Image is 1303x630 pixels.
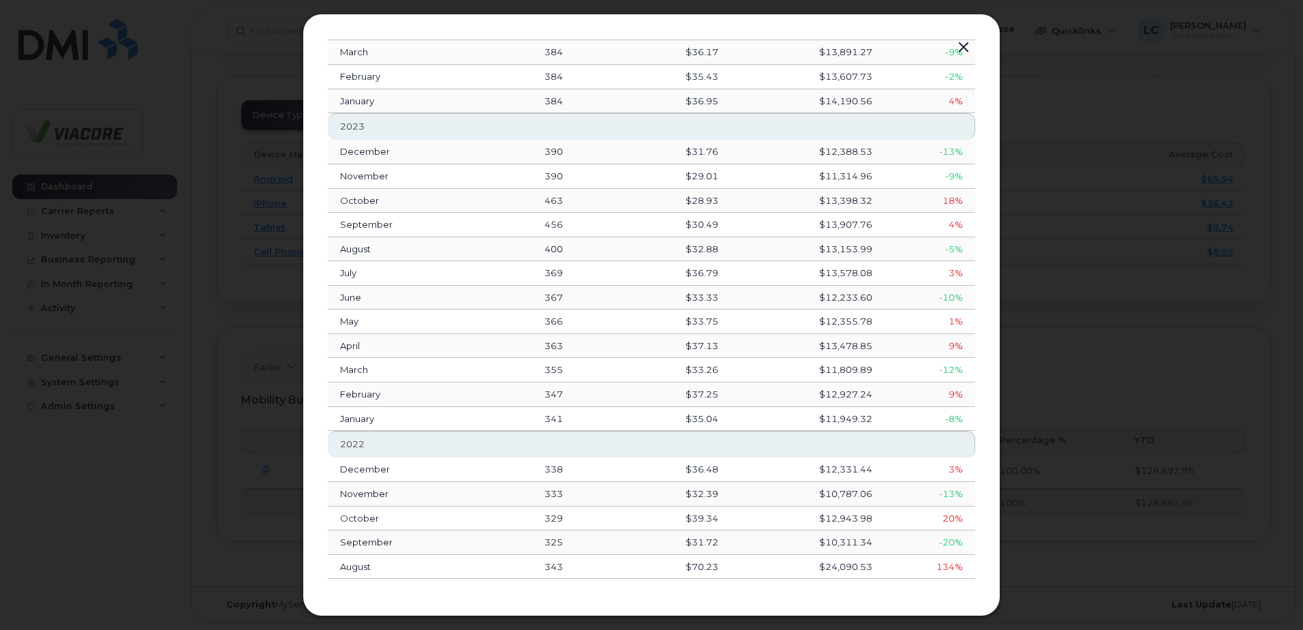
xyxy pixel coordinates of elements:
div: -13% [897,487,963,500]
td: December [328,457,465,482]
td: January [328,407,465,432]
td: $39.34 [575,507,731,531]
td: November [328,482,465,507]
td: $35.04 [575,407,731,432]
td: $12,331.44 [731,457,885,482]
td: 341 [465,407,575,432]
td: 333 [465,482,575,507]
div: 20% [897,512,963,525]
td: 329 [465,507,575,531]
th: 2022 [328,431,975,457]
td: $11,949.32 [731,407,885,432]
td: $12,943.98 [731,507,885,531]
td: $32.39 [575,482,731,507]
td: October [328,507,465,531]
td: $10,787.06 [731,482,885,507]
td: $36.48 [575,457,731,482]
td: 338 [465,457,575,482]
div: 3% [897,463,963,476]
